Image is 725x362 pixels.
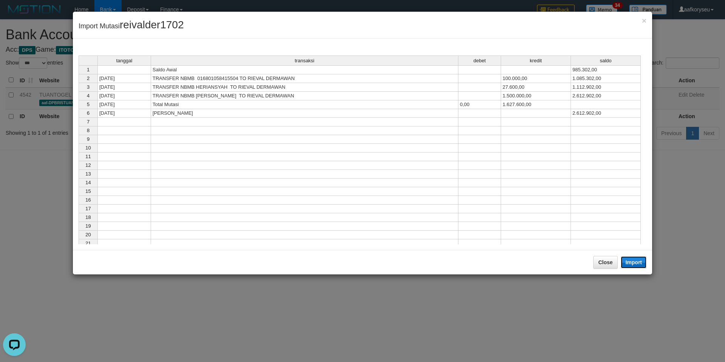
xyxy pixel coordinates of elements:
td: TRANSFER NBMB [PERSON_NAME] TO RIEVAL DERMAWAN [151,92,458,100]
span: 14 [85,180,91,185]
td: 2.612.902,00 [571,92,641,100]
span: 13 [85,171,91,177]
td: 100.000,00 [501,74,571,83]
span: 15 [85,188,91,194]
td: [DATE] [97,92,151,100]
button: Close [593,256,617,269]
span: 9 [87,136,89,142]
td: [DATE] [97,109,151,118]
span: 10 [85,145,91,151]
td: 1.112.902,00 [571,83,641,92]
th: Select whole grid [79,55,97,65]
span: 1 [87,67,89,72]
td: 985.302,00 [571,65,641,74]
td: 1.085.302,00 [571,74,641,83]
span: 6 [87,110,89,116]
span: × [642,16,646,25]
span: transaksi [295,58,314,63]
span: kredit [530,58,542,63]
td: [PERSON_NAME] [151,109,458,118]
span: 4 [87,93,89,99]
span: 19 [85,223,91,229]
span: 18 [85,214,91,220]
span: 17 [85,206,91,211]
td: 2.612.902,00 [571,109,641,118]
span: 3 [87,84,89,90]
td: Total Mutasi [151,100,458,109]
button: Open LiveChat chat widget [3,3,26,26]
td: TRANSFER NBMB HERIANSYAH TO RIEVAL DERMAWAN [151,83,458,92]
td: 1.500.000,00 [501,92,571,100]
span: 16 [85,197,91,203]
td: 1.627.600,00 [501,100,571,109]
td: [DATE] [97,100,151,109]
span: 20 [85,232,91,237]
td: [DATE] [97,74,151,83]
span: Import Mutasi [79,22,184,30]
span: 11 [85,154,91,159]
span: 12 [85,162,91,168]
span: 2 [87,75,89,81]
span: 5 [87,102,89,107]
span: debet [474,58,486,63]
span: 7 [87,119,89,125]
button: Import [621,256,646,268]
td: 27.600,00 [501,83,571,92]
button: Close [642,17,646,25]
span: 8 [87,128,89,133]
td: Saldo Awal [151,65,458,74]
span: saldo [600,58,611,63]
span: 21 [85,240,91,246]
td: 0,00 [458,100,501,109]
td: [DATE] [97,83,151,92]
span: tanggal [116,58,133,63]
td: TRANSFER NBMB 016801058415504 TO RIEVAL DERMAWAN [151,74,458,83]
span: reivalder1702 [120,19,184,31]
